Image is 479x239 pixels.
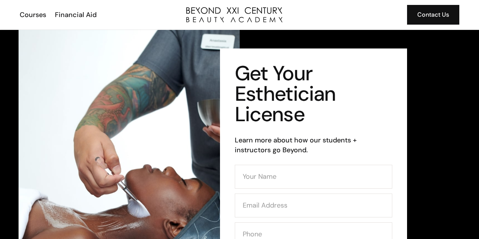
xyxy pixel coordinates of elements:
[235,194,392,217] input: Email Address
[186,7,282,22] a: home
[235,165,392,189] input: Your Name
[235,63,392,125] h1: Get Your Esthetician License
[20,10,46,20] div: Courses
[50,10,100,20] a: Financial Aid
[15,10,50,20] a: Courses
[55,10,97,20] div: Financial Aid
[417,10,449,20] div: Contact Us
[186,7,282,22] img: beyond logo
[235,135,392,155] h6: Learn more about how our students + instructors go Beyond.
[407,5,459,25] a: Contact Us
